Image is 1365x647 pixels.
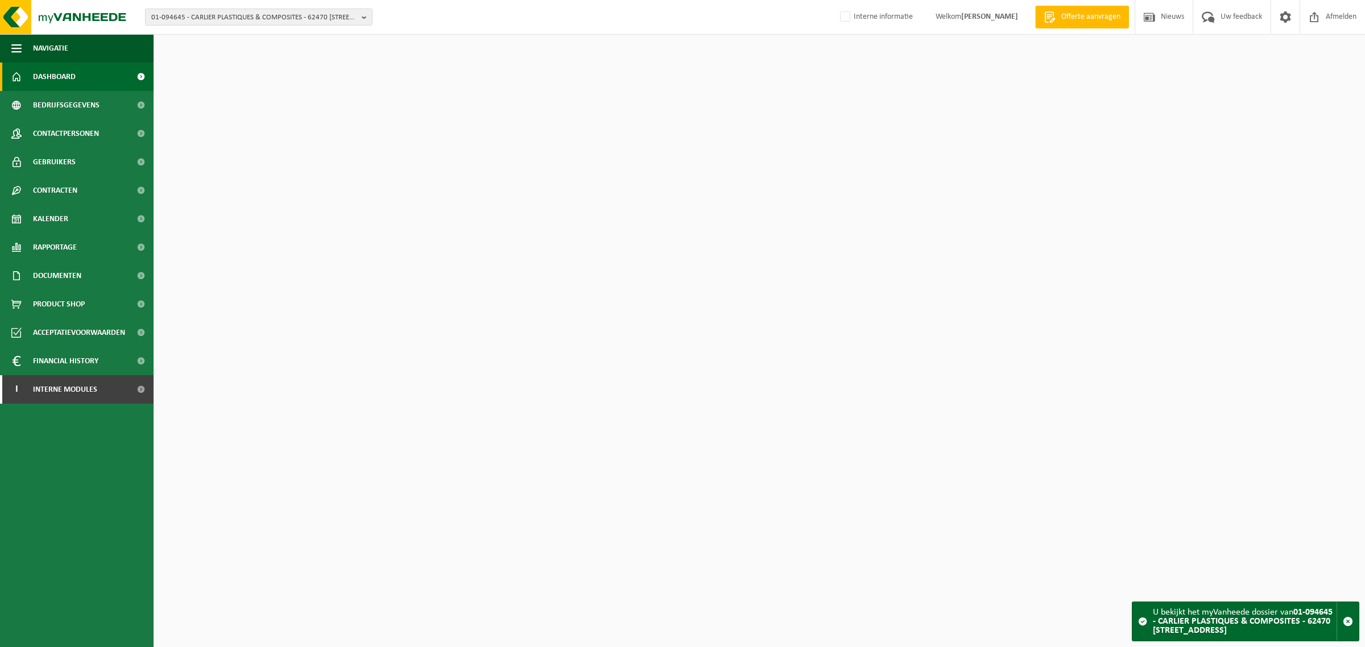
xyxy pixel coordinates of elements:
[33,262,81,290] span: Documenten
[33,205,68,233] span: Kalender
[1035,6,1129,28] a: Offerte aanvragen
[33,148,76,176] span: Gebruikers
[33,34,68,63] span: Navigatie
[33,63,76,91] span: Dashboard
[33,91,100,119] span: Bedrijfsgegevens
[33,375,97,404] span: Interne modules
[33,347,98,375] span: Financial History
[33,119,99,148] span: Contactpersonen
[1153,608,1333,635] strong: 01-094645 - CARLIER PLASTIQUES & COMPOSITES - 62470 [STREET_ADDRESS]
[11,375,22,404] span: I
[145,9,373,26] button: 01-094645 - CARLIER PLASTIQUES & COMPOSITES - 62470 [STREET_ADDRESS]
[33,290,85,318] span: Product Shop
[961,13,1018,21] strong: [PERSON_NAME]
[838,9,913,26] label: Interne informatie
[33,233,77,262] span: Rapportage
[1058,11,1123,23] span: Offerte aanvragen
[1153,602,1337,641] div: U bekijkt het myVanheede dossier van
[33,318,125,347] span: Acceptatievoorwaarden
[33,176,77,205] span: Contracten
[151,9,357,26] span: 01-094645 - CARLIER PLASTIQUES & COMPOSITES - 62470 [STREET_ADDRESS]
